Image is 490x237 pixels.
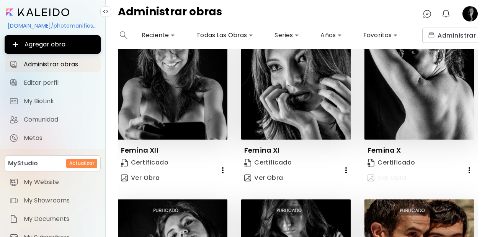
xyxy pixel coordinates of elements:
[5,57,101,72] a: Administrar obras iconAdministrar obras
[9,60,18,69] img: Administrar obras icon
[120,31,127,39] img: search
[118,6,222,21] h4: Administrar obras
[24,79,96,87] span: Editar perfil
[5,19,101,32] div: [DOMAIN_NAME]/photomanifiesto
[9,78,18,87] img: Editar perfil icon
[9,133,18,143] img: Metas icon
[428,32,434,38] img: collections
[149,206,183,216] div: PUBLICADO
[395,206,430,216] div: PUBLICADO
[423,9,432,18] img: chatIcon
[9,97,18,106] img: My BioLink icon
[5,112,101,127] a: Comunidad iconComunidad
[24,61,96,68] span: Administrar obras
[5,174,101,190] a: itemMy Website
[367,146,401,155] p: Femina X
[193,29,256,41] div: Todas Las Obras
[367,159,374,167] img: Certificate
[69,160,94,167] h6: Actualizar
[367,174,374,181] img: view-art
[139,29,178,41] div: Reciente
[118,28,129,43] button: search
[121,146,158,155] p: Femina XII
[241,155,295,170] a: CertificateCertificado
[24,197,96,204] span: My Showrooms
[244,174,251,181] img: view-art
[121,158,168,167] span: Certificado
[441,9,451,18] img: bellIcon
[9,178,18,187] img: item
[103,8,109,15] img: collapse
[244,159,251,167] img: Certificate
[24,116,96,123] span: Comunidad
[241,170,286,186] button: view-artVer Obra
[118,170,163,186] button: view-artVer Obra
[367,174,407,182] span: Ver Obra
[439,7,452,20] button: bellIcon
[317,29,345,41] div: Años
[118,30,227,140] img: thumbnail
[24,215,96,223] span: My Documents
[5,130,101,146] a: completeMetas iconMetas
[364,155,418,170] a: CertificateCertificado
[8,159,38,168] p: MyStudio
[118,155,171,170] a: CertificateCertificado
[121,159,128,167] img: Certificate
[241,30,351,140] img: thumbnail
[5,94,101,109] a: completeMy BioLink iconMy BioLink
[24,134,96,142] span: Metas
[24,178,96,186] span: My Website
[360,29,401,41] div: Favoritos
[364,30,474,140] img: thumbnail
[244,146,280,155] p: Femina XI
[121,174,128,181] img: view-art
[5,211,101,227] a: itemMy Documents
[271,29,302,41] div: Series
[272,206,306,216] div: PUBLICADO
[244,158,292,167] span: Certificado
[9,115,18,124] img: Comunidad icon
[244,174,283,182] span: Ver Obra
[24,97,96,105] span: My BioLink
[367,158,415,167] span: Certificado
[11,40,95,49] span: Agregar obra
[9,196,18,205] img: item
[5,193,101,208] a: itemMy Showrooms
[9,214,18,224] img: item
[121,174,160,182] span: Ver Obra
[5,75,101,91] a: Editar perfil iconEditar perfil
[364,170,410,186] button: view-artVer Obra
[5,35,101,54] button: Agregar obra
